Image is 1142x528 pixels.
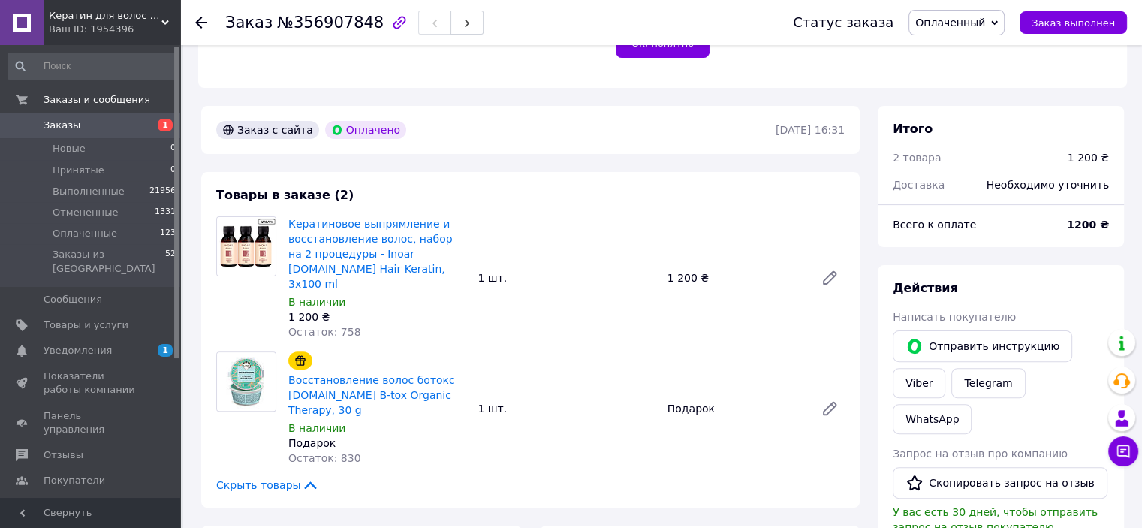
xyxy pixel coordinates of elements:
[472,398,661,419] div: 1 шт.
[170,142,176,155] span: 0
[155,206,176,219] span: 1331
[1068,150,1109,165] div: 1 200 ₴
[288,326,361,338] span: Остаток: 758
[893,179,945,191] span: Доставка
[158,344,173,357] span: 1
[158,119,173,131] span: 1
[1032,17,1115,29] span: Заказ выполнен
[49,9,161,23] span: Кератин для волос ИНОАР - официальный представитель в Украине
[8,53,177,80] input: Поиск
[288,452,361,464] span: Остаток: 830
[44,93,150,107] span: Заказы и сообщения
[53,164,104,177] span: Принятые
[893,152,941,164] span: 2 товара
[893,368,945,398] a: Viber
[893,448,1068,460] span: Запрос на отзыв про компанию
[978,168,1118,201] div: Необходимо уточнить
[149,185,176,198] span: 21956
[44,119,80,132] span: Заказы
[49,23,180,36] div: Ваш ID: 1954396
[277,14,384,32] span: №356907848
[53,185,125,198] span: Выполненные
[160,227,176,240] span: 123
[288,374,455,416] a: Восстановление волос ботокс [DOMAIN_NAME] B-tox Organic Therapy, 30 g
[815,263,845,293] a: Редактировать
[44,409,139,436] span: Панель управления
[288,296,345,308] span: В наличии
[216,478,319,493] span: Скрыть товары
[325,121,406,139] div: Оплачено
[44,318,128,332] span: Товары и услуги
[661,398,809,419] div: Подарок
[53,227,117,240] span: Оплаченные
[1020,11,1127,34] button: Заказ выполнен
[893,404,972,434] a: WhatsApp
[288,218,453,290] a: Кератиновое выпрямление и восстановление волос, набор на 2 процедуры - Inoar [DOMAIN_NAME] Hair K...
[893,281,958,295] span: Действия
[225,14,273,32] span: Заказ
[288,436,466,451] div: Подарок
[893,311,1016,323] span: Написать покупателю
[165,248,176,275] span: 52
[288,309,466,324] div: 1 200 ₴
[216,188,354,202] span: Товары в заказе (2)
[195,15,207,30] div: Вернуться назад
[217,352,276,411] img: Восстановление волос ботокс G.Hair B-tox Organic Therapy, 30 g
[1067,219,1109,231] b: 1200 ₴
[53,248,165,275] span: Заказы из [GEOGRAPHIC_DATA]
[893,219,976,231] span: Всего к оплате
[44,293,102,306] span: Сообщения
[1108,436,1138,466] button: Чат с покупателем
[53,142,86,155] span: Новые
[44,370,139,397] span: Показатели работы компании
[815,394,845,424] a: Редактировать
[893,330,1072,362] button: Отправить инструкцию
[44,448,83,462] span: Отзывы
[661,267,809,288] div: 1 200 ₴
[170,164,176,177] span: 0
[216,121,319,139] div: Заказ с сайта
[915,17,985,29] span: Оплаченный
[53,206,118,219] span: Отмененные
[44,474,105,487] span: Покупатели
[288,422,345,434] span: В наличии
[472,267,661,288] div: 1 шт.
[776,124,845,136] time: [DATE] 16:31
[951,368,1025,398] a: Telegram
[893,467,1107,499] button: Скопировать запрос на отзыв
[217,217,276,276] img: Кератиновое выпрямление и восстановление волос, набор на 2 процедуры - Inoar G.Hair Hair Keratin,...
[793,15,893,30] div: Статус заказа
[893,122,933,136] span: Итого
[44,344,112,358] span: Уведомления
